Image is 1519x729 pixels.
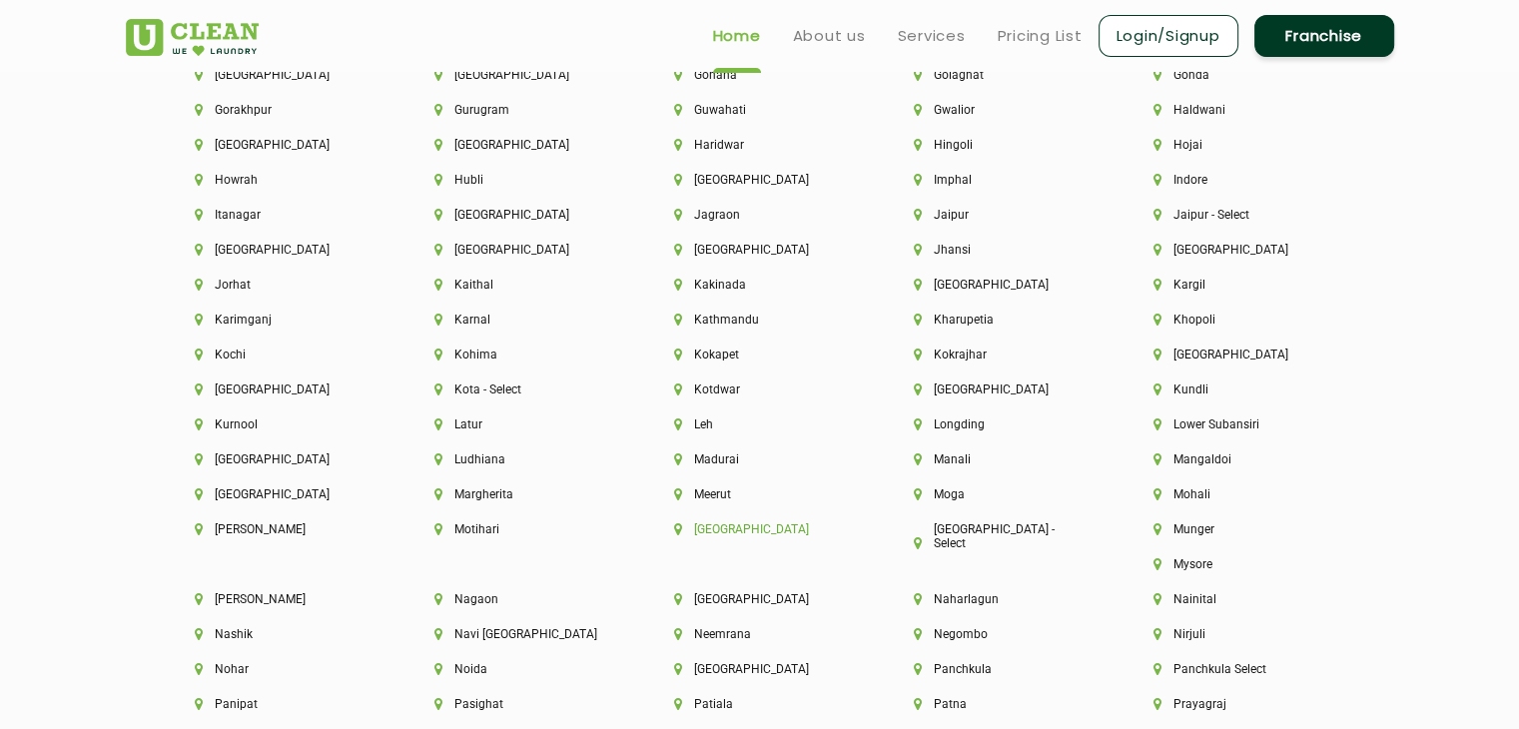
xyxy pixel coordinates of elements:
[195,382,367,396] li: [GEOGRAPHIC_DATA]
[195,662,367,676] li: Nohar
[674,243,846,257] li: [GEOGRAPHIC_DATA]
[1153,662,1325,676] li: Panchkula Select
[434,313,606,327] li: Karnal
[1153,138,1325,152] li: Hojai
[674,382,846,396] li: Kotdwar
[674,627,846,641] li: Neemrana
[914,697,1086,711] li: Patna
[674,417,846,431] li: Leh
[434,382,606,396] li: Kota - Select
[1153,592,1325,606] li: Nainital
[195,313,367,327] li: Karimganj
[434,348,606,362] li: Kohima
[793,24,866,48] a: About us
[1153,522,1325,536] li: Munger
[674,697,846,711] li: Patiala
[914,68,1086,82] li: Golaghat
[195,417,367,431] li: Kurnool
[914,138,1086,152] li: Hingoli
[195,487,367,501] li: [GEOGRAPHIC_DATA]
[1153,173,1325,187] li: Indore
[434,487,606,501] li: Margherita
[1153,208,1325,222] li: Jaipur - Select
[195,697,367,711] li: Panipat
[713,24,761,48] a: Home
[434,662,606,676] li: Noida
[434,208,606,222] li: [GEOGRAPHIC_DATA]
[1153,382,1325,396] li: Kundli
[1153,348,1325,362] li: [GEOGRAPHIC_DATA]
[914,522,1086,550] li: [GEOGRAPHIC_DATA] - Select
[1153,243,1325,257] li: [GEOGRAPHIC_DATA]
[914,278,1086,292] li: [GEOGRAPHIC_DATA]
[914,592,1086,606] li: Naharlagun
[1153,627,1325,641] li: Nirjuli
[434,522,606,536] li: Motihari
[1153,417,1325,431] li: Lower Subansiri
[914,662,1086,676] li: Panchkula
[195,348,367,362] li: Kochi
[1153,487,1325,501] li: Mohali
[434,243,606,257] li: [GEOGRAPHIC_DATA]
[1254,15,1394,57] a: Franchise
[195,592,367,606] li: [PERSON_NAME]
[434,68,606,82] li: [GEOGRAPHIC_DATA]
[434,592,606,606] li: Nagaon
[434,697,606,711] li: Pasighat
[674,348,846,362] li: Kokapet
[126,19,259,56] img: UClean Laundry and Dry Cleaning
[1153,452,1325,466] li: Mangaldoi
[434,627,606,641] li: Navi [GEOGRAPHIC_DATA]
[674,592,846,606] li: [GEOGRAPHIC_DATA]
[914,452,1086,466] li: Manali
[434,417,606,431] li: Latur
[914,382,1086,396] li: [GEOGRAPHIC_DATA]
[914,627,1086,641] li: Negombo
[674,313,846,327] li: Kathmandu
[434,173,606,187] li: Hubli
[1153,557,1325,571] li: Mysore
[195,452,367,466] li: [GEOGRAPHIC_DATA]
[914,313,1086,327] li: Kharupetia
[434,138,606,152] li: [GEOGRAPHIC_DATA]
[674,522,846,536] li: [GEOGRAPHIC_DATA]
[195,68,367,82] li: [GEOGRAPHIC_DATA]
[898,24,966,48] a: Services
[434,103,606,117] li: Gurugram
[195,278,367,292] li: Jorhat
[195,243,367,257] li: [GEOGRAPHIC_DATA]
[195,173,367,187] li: Howrah
[674,278,846,292] li: Kakinada
[914,103,1086,117] li: Gwalior
[998,24,1083,48] a: Pricing List
[195,208,367,222] li: Itanagar
[1153,697,1325,711] li: Prayagraj
[914,243,1086,257] li: Jhansi
[914,208,1086,222] li: Jaipur
[434,452,606,466] li: Ludhiana
[195,627,367,641] li: Nashik
[674,173,846,187] li: [GEOGRAPHIC_DATA]
[914,417,1086,431] li: Longding
[1099,15,1238,57] a: Login/Signup
[674,68,846,82] li: Gohana
[674,662,846,676] li: [GEOGRAPHIC_DATA]
[195,138,367,152] li: [GEOGRAPHIC_DATA]
[1153,103,1325,117] li: Haldwani
[1153,313,1325,327] li: Khopoli
[914,173,1086,187] li: Imphal
[674,452,846,466] li: Madurai
[674,138,846,152] li: Haridwar
[1153,68,1325,82] li: Gonda
[434,278,606,292] li: Kaithal
[674,103,846,117] li: Guwahati
[914,348,1086,362] li: Kokrajhar
[914,487,1086,501] li: Moga
[674,487,846,501] li: Meerut
[1153,278,1325,292] li: Kargil
[674,208,846,222] li: Jagraon
[195,103,367,117] li: Gorakhpur
[195,522,367,536] li: [PERSON_NAME]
